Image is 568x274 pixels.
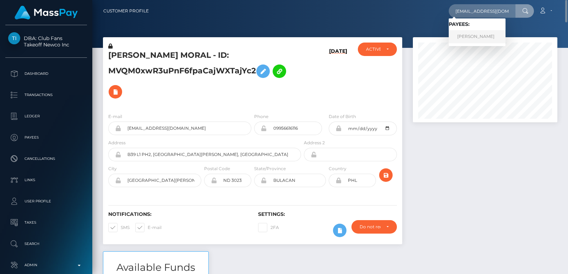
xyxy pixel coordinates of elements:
a: Search [5,235,87,253]
p: Ledger [8,111,84,122]
button: ACTIVE [358,43,397,56]
h6: [DATE] [329,48,347,105]
p: Links [8,175,84,185]
p: Taxes [8,217,84,228]
p: Cancellations [8,153,84,164]
span: DBA: Club Fans Takeoff Newco Inc [5,35,87,48]
div: Do not require [360,224,381,230]
p: Transactions [8,90,84,100]
a: Payees [5,129,87,146]
a: Admin [5,256,87,274]
label: Address [108,140,126,146]
a: Taxes [5,214,87,231]
h5: [PERSON_NAME] MORAL - ID: MVQM0xwR3uPnF6fpaCajWXTajYc2 [108,50,297,102]
h6: Payees: [449,21,506,27]
img: MassPay Logo [15,6,78,19]
a: User Profile [5,192,87,210]
label: City [108,166,117,172]
img: Takeoff Newco Inc [8,32,20,44]
a: Ledger [5,107,87,125]
a: Transactions [5,86,87,104]
button: Do not require [351,220,397,234]
a: Links [5,171,87,189]
div: ACTIVE [366,46,381,52]
a: [PERSON_NAME] [449,30,506,43]
label: Address 2 [304,140,325,146]
label: 2FA [258,223,279,232]
p: User Profile [8,196,84,207]
p: Admin [8,260,84,270]
p: Dashboard [8,68,84,79]
label: Postal Code [204,166,230,172]
p: Search [8,239,84,249]
label: State/Province [254,166,286,172]
h6: Settings: [258,211,397,217]
a: Dashboard [5,65,87,83]
a: Customer Profile [103,4,149,18]
label: Country [329,166,346,172]
p: Payees [8,132,84,143]
label: Phone [254,113,268,120]
label: E-mail [135,223,162,232]
label: SMS [108,223,130,232]
h6: Notifications: [108,211,247,217]
input: Search... [449,4,515,18]
a: Cancellations [5,150,87,168]
label: E-mail [108,113,122,120]
label: Date of Birth [329,113,356,120]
